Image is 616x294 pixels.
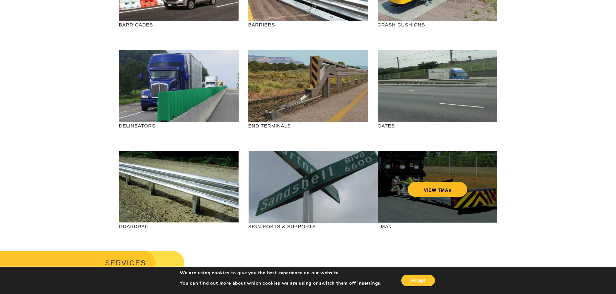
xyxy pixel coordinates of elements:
a: VIEW TMAs [407,182,467,197]
button: Accept [401,275,435,286]
p: TMAs [378,223,497,230]
p: GATES [378,122,497,129]
p: DELINEATORS [119,122,239,129]
p: We are using cookies to give you the best experience on our website. [180,270,382,276]
p: END TERMINALS [248,122,368,129]
p: BARRIERS [248,21,368,28]
button: settings [362,280,380,286]
p: You can find out more about which cookies we are using or switch them off in . [180,280,382,286]
p: GUARDRAIL [119,223,239,230]
p: SIGN POSTS & SUPPORTS [248,223,368,230]
p: BARRICADES [119,21,239,28]
p: CRASH CUSHIONS [378,21,497,28]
